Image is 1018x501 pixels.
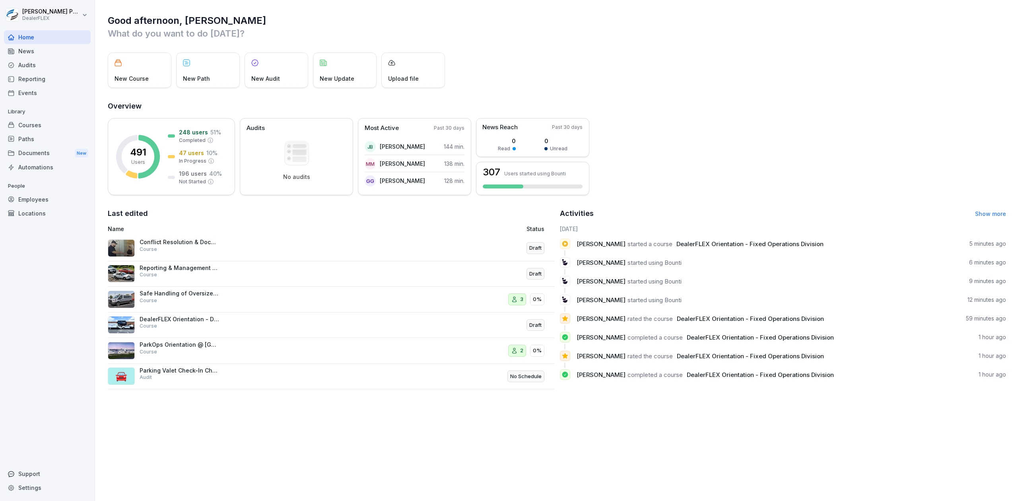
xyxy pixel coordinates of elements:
p: Completed [179,137,206,144]
div: Audits [4,58,91,72]
p: Name [108,225,392,233]
p: 0% [533,295,542,303]
p: 59 minutes ago [966,315,1006,322]
p: People [4,180,91,192]
p: 248 users [179,128,208,136]
span: DealerFLEX Orientation - Fixed Operations Division [687,371,834,379]
p: Users [131,159,145,166]
p: Read [498,145,510,152]
span: [PERSON_NAME] [577,259,626,266]
span: [PERSON_NAME] [577,278,626,285]
a: Settings [4,481,91,495]
img: u6am29fli39xf7ggi0iab2si.png [108,291,135,308]
a: DocumentsNew [4,146,91,161]
span: started a course [628,240,672,248]
div: Support [4,467,91,481]
a: Employees [4,192,91,206]
a: Courses [4,118,91,132]
h2: Activities [560,208,594,219]
a: Events [4,86,91,100]
h3: 307 [483,167,500,177]
p: DealerFLEX [22,16,80,21]
span: rated the course [628,352,673,360]
p: Course [140,246,157,253]
p: Course [140,348,157,355]
span: [PERSON_NAME] [577,371,626,379]
p: 0 [544,137,567,145]
p: Unread [550,145,567,152]
p: 2 [520,347,523,355]
p: New Audit [251,74,280,83]
a: Locations [4,206,91,220]
span: started using Bounti [628,278,682,285]
div: MM [365,158,376,169]
p: 10 % [206,149,218,157]
a: Conflict Resolution & Documentation (Supervisor)CourseDraft [108,235,554,261]
a: Home [4,30,91,44]
p: Audit [140,374,152,381]
p: Users started using Bounti [504,171,566,177]
p: 0% [533,347,542,355]
span: [PERSON_NAME] [577,296,626,304]
h2: Overview [108,101,1006,112]
span: DealerFLEX Orientation - Fixed Operations Division [687,334,834,341]
p: New Update [320,74,354,83]
p: 🚘 [115,369,127,383]
p: 5 minutes ago [969,240,1006,248]
div: New [75,149,88,158]
p: 1 hour ago [979,352,1006,360]
h1: Good afternoon, [PERSON_NAME] [108,14,1006,27]
a: Show more [975,210,1006,217]
p: 144 min. [444,142,464,151]
span: completed a course [628,334,683,341]
span: DealerFLEX Orientation - Fixed Operations Division [677,352,824,360]
a: ParkOps Orientation @ [GEOGRAPHIC_DATA]Course20% [108,338,554,364]
p: 40 % [209,169,222,178]
p: No audits [283,173,310,181]
p: 12 minutes ago [967,296,1006,304]
span: completed a course [628,371,683,379]
p: [PERSON_NAME] [380,142,425,151]
p: Most Active [365,124,399,133]
p: Course [140,271,157,278]
span: rated the course [628,315,673,322]
span: [PERSON_NAME] [577,334,626,341]
p: DealerFLEX Orientation - Detail Division [140,316,219,323]
p: 138 min. [444,159,464,168]
p: 51 % [210,128,221,136]
img: zk0x44riwstrlgqryo3l2fe3.png [108,239,135,257]
p: 6 minutes ago [969,258,1006,266]
p: News Reach [482,123,518,132]
p: What do you want to do [DATE]? [108,27,1006,40]
p: 3 [520,295,523,303]
p: No Schedule [510,373,542,381]
p: 47 users [179,149,204,157]
span: [PERSON_NAME] [577,315,626,322]
p: 9 minutes ago [969,277,1006,285]
img: iylp24rw87ejcq0bh277qvmh.png [108,316,135,334]
p: [PERSON_NAME] Pavlovitch [22,8,80,15]
p: 0 [498,137,516,145]
p: 491 [130,148,146,157]
div: JB [365,141,376,152]
p: 128 min. [444,177,464,185]
p: 1 hour ago [979,371,1006,379]
h6: [DATE] [560,225,1006,233]
div: Paths [4,132,91,146]
img: mk82rbguh2ncxwxcf8nh6q1f.png [108,265,135,282]
p: [PERSON_NAME] [380,159,425,168]
h2: Last edited [108,208,554,219]
p: Status [526,225,544,233]
p: Course [140,322,157,330]
p: Audits [247,124,265,133]
div: News [4,44,91,58]
p: Past 30 days [552,124,583,131]
p: Past 30 days [434,124,464,132]
p: Course [140,297,157,304]
span: DealerFLEX Orientation - Fixed Operations Division [676,240,824,248]
p: Draft [529,244,542,252]
img: nnqojl1deux5lw6n86ll0x7s.png [108,342,135,359]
